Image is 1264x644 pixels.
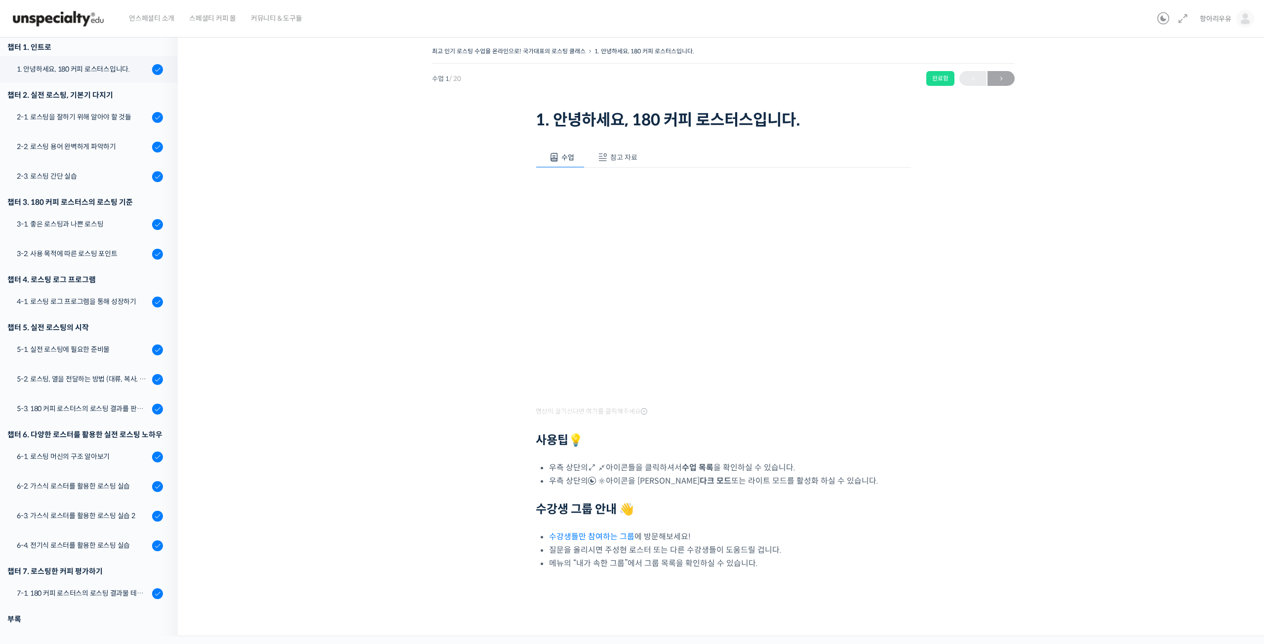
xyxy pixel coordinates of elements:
div: 6-2. 가스식 로스터를 활용한 로스팅 실습 [17,481,149,492]
a: 대화 [65,313,127,338]
span: 항아리우유 [1200,14,1231,23]
b: 다크 모드 [700,476,731,486]
div: 2-1. 로스팅을 잘하기 위해 알아야 할 것들 [17,112,149,122]
div: 6-1. 로스팅 머신의 구조 알아보기 [17,451,149,462]
span: 수업 1 [432,76,461,82]
div: 5-3. 180 커피 로스터스의 로스팅 결과를 판단하는 노하우 [17,403,149,414]
div: 5-1. 실전 로스팅에 필요한 준비물 [17,344,149,355]
a: 다음→ [987,71,1015,86]
span: 영상이 끊기신다면 여기를 클릭해주세요 [536,408,647,416]
div: 챕터 6. 다양한 로스터를 활용한 실전 로스팅 노하우 [7,428,163,441]
a: 1. 안녕하세요, 180 커피 로스터스입니다. [594,47,694,55]
div: 챕터 3. 180 커피 로스터스의 로스팅 기준 [7,195,163,209]
span: → [987,72,1015,85]
div: 4-1. 로스팅 로그 프로그램을 통해 성장하기 [17,296,149,307]
div: 챕터 4. 로스팅 로그 프로그램 [7,273,163,286]
li: 우측 상단의 아이콘을 [PERSON_NAME] 또는 라이트 모드를 활성화 하실 수 있습니다. [549,474,911,488]
span: 대화 [90,328,102,336]
a: 최고 인기 로스팅 수업을 온라인으로! 국가대표의 로스팅 클래스 [432,47,586,55]
div: 7-1. 180 커피 로스터스의 로스팅 결과물 테스트 노하우 [17,588,149,599]
strong: 💡 [568,433,583,448]
div: 3-2. 사용 목적에 따른 로스팅 포인트 [17,248,149,259]
div: 5-2. 로스팅, 열을 전달하는 방법 (대류, 복사, 전도) [17,374,149,384]
span: 수업 [561,153,574,162]
a: 홈 [3,313,65,338]
div: 6-3. 가스식 로스터를 활용한 로스팅 실습 2 [17,510,149,521]
div: 1. 안녕하세요, 180 커피 로스터스입니다. [17,64,149,75]
li: 우측 상단의 아이콘들을 클릭하셔서 을 확인하실 수 있습니다. [549,461,911,474]
h3: 챕터 1. 인트로 [7,40,163,54]
a: 수강생들만 참여하는 그룹 [549,531,634,542]
span: 참고 자료 [610,153,637,162]
h1: 1. 안녕하세요, 180 커피 로스터스입니다. [536,111,911,129]
li: 메뉴의 “내가 속한 그룹”에서 그룹 목록을 확인하실 수 있습니다. [549,557,911,570]
strong: 사용팁 [536,433,583,448]
div: 2-2. 로스팅 용어 완벽하게 파악하기 [17,141,149,152]
div: 챕터 7. 로스팅한 커피 평가하기 [7,565,163,578]
li: 질문을 올리시면 주성현 로스터 또는 다른 수강생들이 도움드릴 겁니다. [549,543,911,557]
a: 설정 [127,313,190,338]
span: / 20 [449,75,461,83]
div: 챕터 5. 실전 로스팅의 시작 [7,321,163,334]
span: 홈 [31,328,37,336]
li: 에 방문해보세요! [549,530,911,543]
div: 챕터 2. 실전 로스팅, 기본기 다지기 [7,88,163,102]
div: 2-3. 로스팅 간단 실습 [17,171,149,182]
strong: 수강생 그룹 안내 👋 [536,502,634,517]
span: 설정 [153,328,164,336]
b: 수업 목록 [682,462,713,473]
div: 6-4. 전기식 로스터를 활용한 로스팅 실습 [17,540,149,551]
div: 완료함 [926,71,954,86]
div: 3-1. 좋은 로스팅과 나쁜 로스팅 [17,219,149,229]
div: 부록 [7,612,163,626]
